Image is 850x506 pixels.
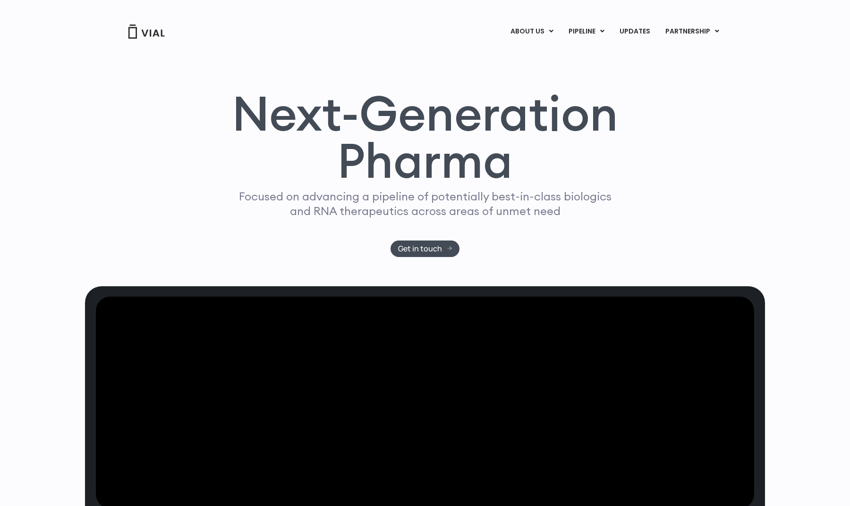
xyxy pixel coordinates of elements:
[221,90,629,185] h1: Next-Generation Pharma
[503,24,561,40] a: ABOUT USMenu Toggle
[398,245,442,252] span: Get in touch
[391,241,460,257] a: Get in touch
[127,25,165,39] img: Vial Logo
[561,24,612,40] a: PIPELINEMenu Toggle
[235,189,615,218] p: Focused on advancing a pipeline of potentially best-in-class biologics and RNA therapeutics acros...
[658,24,727,40] a: PARTNERSHIPMenu Toggle
[612,24,657,40] a: UPDATES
